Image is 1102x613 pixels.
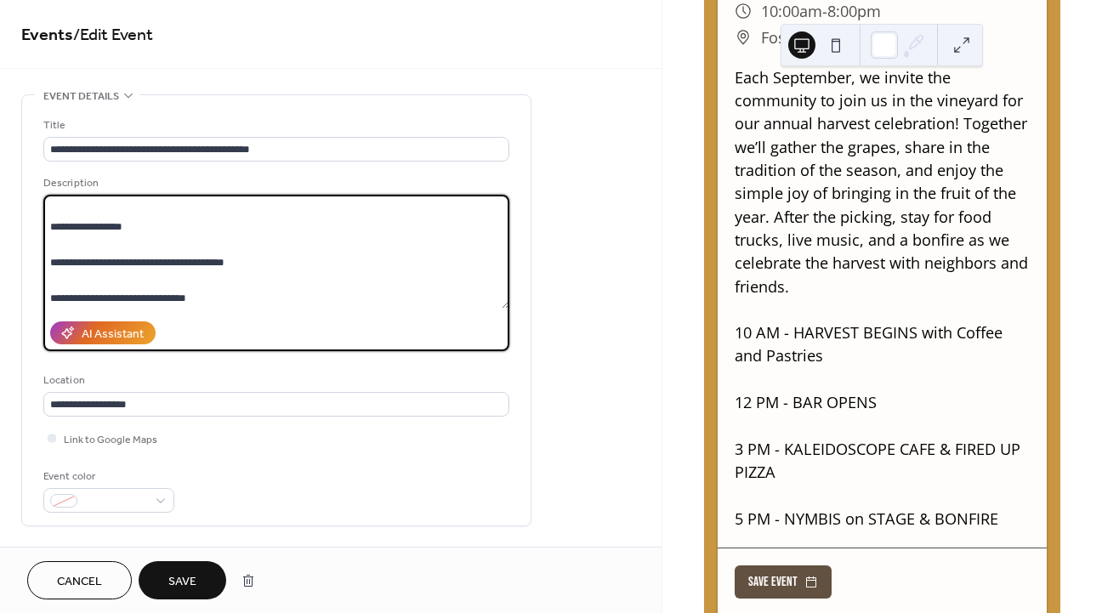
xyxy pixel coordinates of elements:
a: Events [21,19,73,52]
span: / Edit Event [73,19,153,52]
div: Each September, we invite the community to join us in the vineyard for our annual harvest celebra... [718,66,1047,531]
div: Title [43,116,506,134]
span: Save [168,573,196,591]
span: Cancel [57,573,102,591]
span: Event details [43,88,119,105]
button: Cancel [27,561,132,599]
div: AI Assistant [82,326,144,343]
div: Description [43,174,506,192]
button: AI Assistant [50,321,156,344]
div: Location [43,372,506,389]
div: ​ [735,25,753,51]
span: Fossil Stone Farms [761,25,895,51]
button: Save [139,561,226,599]
span: Link to Google Maps [64,431,157,449]
button: Save event [735,565,832,599]
div: Event color [43,468,171,485]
